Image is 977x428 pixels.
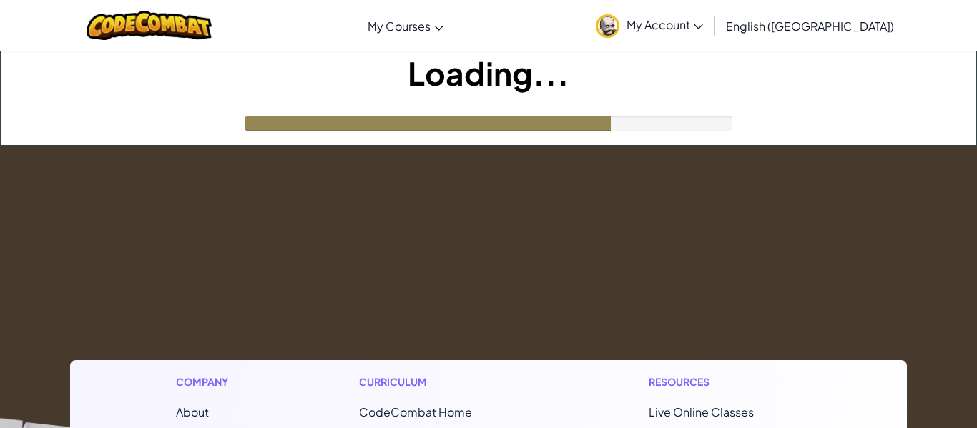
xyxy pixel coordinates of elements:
[627,17,703,32] span: My Account
[87,11,212,40] img: CodeCombat logo
[649,374,801,389] h1: Resources
[368,19,431,34] span: My Courses
[589,3,710,48] a: My Account
[726,19,894,34] span: English ([GEOGRAPHIC_DATA])
[359,374,532,389] h1: Curriculum
[359,404,472,419] span: CodeCombat Home
[176,374,242,389] h1: Company
[176,404,209,419] a: About
[360,6,451,45] a: My Courses
[1,51,976,95] h1: Loading...
[649,404,754,419] a: Live Online Classes
[596,14,619,38] img: avatar
[719,6,901,45] a: English ([GEOGRAPHIC_DATA])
